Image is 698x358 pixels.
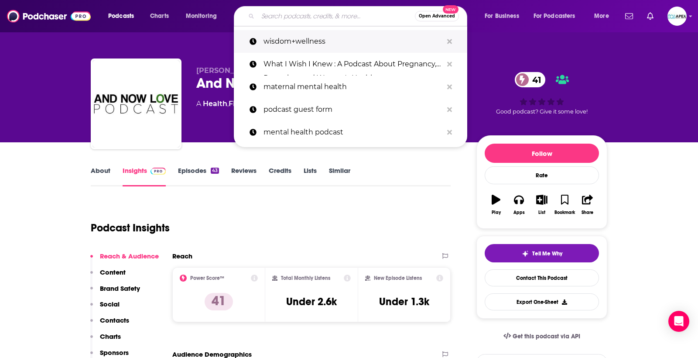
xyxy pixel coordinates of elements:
[123,166,166,186] a: InsightsPodchaser Pro
[91,166,110,186] a: About
[196,66,259,75] span: [PERSON_NAME]
[150,10,169,22] span: Charts
[234,98,467,121] a: podcast guest form
[379,295,429,308] h3: Under 1.3k
[172,252,192,260] h2: Reach
[205,293,233,310] p: 41
[100,284,140,293] p: Brand Safety
[522,250,529,257] img: tell me why sparkle
[90,284,140,300] button: Brand Safety
[513,333,580,340] span: Get this podcast via API
[90,268,126,284] button: Content
[151,168,166,175] img: Podchaser Pro
[100,332,121,341] p: Charts
[515,72,546,87] a: 41
[263,30,443,53] p: wisdom+wellness
[485,244,599,262] button: tell me why sparkleTell Me Why
[90,332,121,348] button: Charts
[496,326,587,347] a: Get this podcast via API
[374,275,422,281] h2: New Episode Listens
[100,252,159,260] p: Reach & Audience
[229,100,254,108] a: Fitness
[100,300,120,308] p: Social
[196,99,347,109] div: A podcast
[513,210,525,215] div: Apps
[492,210,501,215] div: Play
[242,6,476,26] div: Search podcasts, credits, & more...
[530,189,553,220] button: List
[7,8,91,24] img: Podchaser - Follow, Share and Rate Podcasts
[263,121,443,144] p: mental health podcast
[211,168,219,174] div: 43
[485,166,599,184] div: Rate
[90,316,129,332] button: Contacts
[91,221,170,234] h1: Podcast Insights
[100,268,126,276] p: Content
[532,250,562,257] span: Tell Me Why
[190,275,224,281] h2: Power Score™
[234,53,467,76] a: What I Wish I Knew : A Podcast About Pregnancy, Parenting, and Women's Health
[528,9,588,23] button: open menu
[485,144,599,163] button: Follow
[443,5,458,14] span: New
[269,166,291,186] a: Credits
[476,66,607,120] div: 41Good podcast? Give it some love!
[178,166,219,186] a: Episodes43
[667,7,687,26] img: User Profile
[667,7,687,26] button: Show profile menu
[281,275,330,281] h2: Total Monthly Listens
[102,9,145,23] button: open menu
[231,166,257,186] a: Reviews
[286,295,337,308] h3: Under 2.6k
[538,210,545,215] div: List
[234,121,467,144] a: mental health podcast
[576,189,599,220] button: Share
[582,210,593,215] div: Share
[485,293,599,310] button: Export One-Sheet
[507,189,530,220] button: Apps
[90,300,120,316] button: Social
[180,9,228,23] button: open menu
[108,10,134,22] span: Podcasts
[100,348,129,357] p: Sponsors
[263,76,443,98] p: maternal mental health
[485,10,519,22] span: For Business
[227,100,229,108] span: ,
[263,53,443,76] p: What I Wish I Knew : A Podcast About Pregnancy, Parenting, and Women's Health
[100,316,129,324] p: Contacts
[643,9,657,24] a: Show notifications dropdown
[485,189,507,220] button: Play
[415,11,459,21] button: Open AdvancedNew
[668,311,689,332] div: Open Intercom Messenger
[186,10,217,22] span: Monitoring
[479,9,530,23] button: open menu
[90,252,159,268] button: Reach & Audience
[622,9,636,24] a: Show notifications dropdown
[234,76,467,98] a: maternal mental health
[667,7,687,26] span: Logged in as Apex
[203,100,227,108] a: Health
[588,9,620,23] button: open menu
[258,9,415,23] input: Search podcasts, credits, & more...
[594,10,609,22] span: More
[534,10,575,22] span: For Podcasters
[419,14,455,18] span: Open Advanced
[263,98,443,121] p: podcast guest form
[485,269,599,286] a: Contact This Podcast
[144,9,174,23] a: Charts
[496,108,588,115] span: Good podcast? Give it some love!
[523,72,546,87] span: 41
[234,30,467,53] a: wisdom+wellness
[92,60,180,148] img: And Now Love Podcast
[329,166,350,186] a: Similar
[304,166,317,186] a: Lists
[553,189,576,220] button: Bookmark
[554,210,575,215] div: Bookmark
